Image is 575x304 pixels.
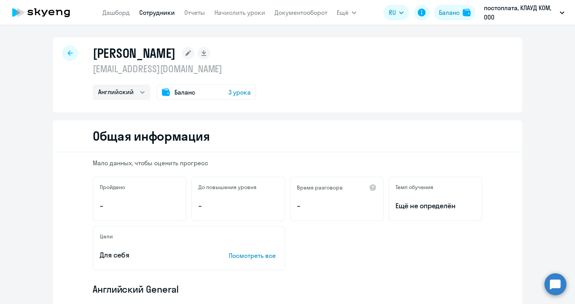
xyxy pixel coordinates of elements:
button: RU [383,5,409,20]
p: Для себя [100,250,205,260]
p: – [297,201,377,211]
h5: До повышения уровня [198,184,257,191]
a: Документооборот [275,9,327,16]
div: Баланс [439,8,460,17]
span: Ещё [337,8,349,17]
h5: Пройдено [100,184,125,191]
button: Балансbalance [434,5,475,20]
a: Дашборд [102,9,130,16]
span: RU [389,8,396,17]
button: Ещё [337,5,356,20]
p: Посмотреть все [229,251,278,260]
a: Начислить уроки [214,9,265,16]
a: Сотрудники [139,9,175,16]
p: – [100,201,180,211]
button: постоплата, КЛАУД КОМ, ООО [480,3,568,22]
a: Отчеты [184,9,205,16]
span: Ещё не определён [395,201,475,211]
p: [EMAIL_ADDRESS][DOMAIN_NAME] [93,63,256,75]
h5: Цели [100,233,113,240]
span: 3 урока [228,88,251,97]
h5: Время разговора [297,184,343,191]
h1: [PERSON_NAME] [93,45,176,61]
span: Баланс [174,88,195,97]
h2: Общая информация [93,128,210,144]
img: balance [463,9,471,16]
p: постоплата, КЛАУД КОМ, ООО [484,3,557,22]
h5: Темп обучения [395,184,433,191]
p: Мало данных, чтобы оценить прогресс [93,159,482,167]
span: Английский General [93,283,179,295]
p: – [198,201,278,211]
